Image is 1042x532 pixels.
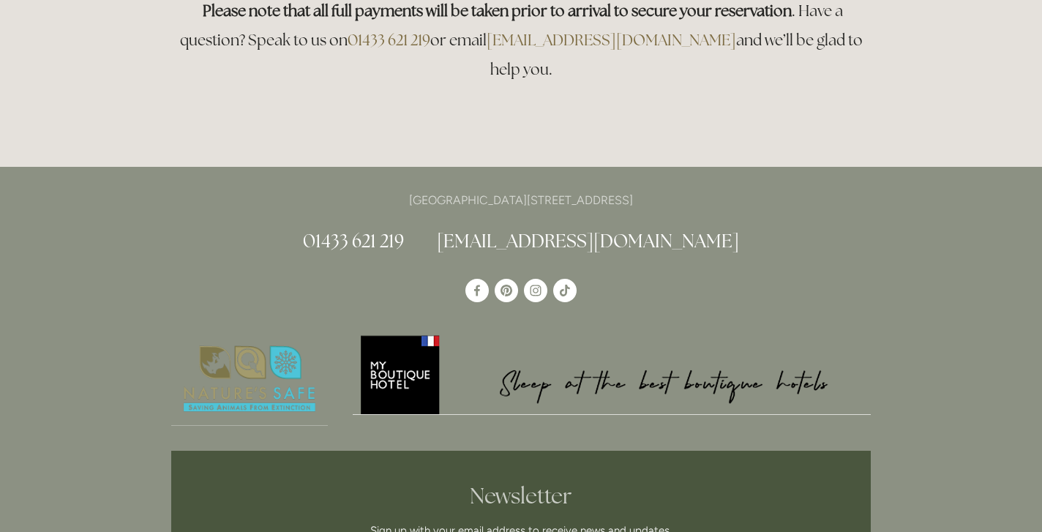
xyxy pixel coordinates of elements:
a: My Boutique Hotel - Logo [353,333,872,415]
p: [GEOGRAPHIC_DATA][STREET_ADDRESS] [171,190,871,210]
a: TikTok [553,279,577,302]
img: Nature's Safe - Logo [171,333,328,425]
a: Nature's Safe - Logo [171,333,328,426]
a: Instagram [524,279,547,302]
a: Losehill House Hotel & Spa [465,279,489,302]
img: My Boutique Hotel - Logo [353,333,872,414]
a: 01433 621 219 [348,30,430,50]
a: [EMAIL_ADDRESS][DOMAIN_NAME] [437,229,739,252]
strong: Please note that all full payments will be taken prior to arrival to secure your reservation [203,1,792,20]
a: [EMAIL_ADDRESS][DOMAIN_NAME] [487,30,736,50]
a: Pinterest [495,279,518,302]
h2: Newsletter [251,483,791,509]
a: 01433 621 219 [303,229,404,252]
